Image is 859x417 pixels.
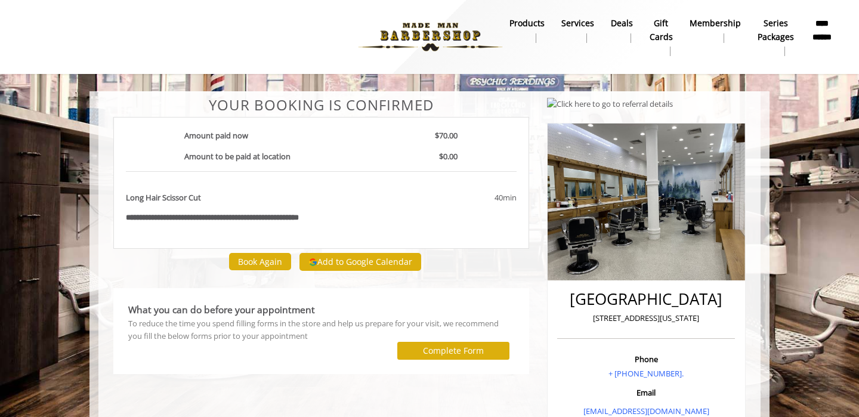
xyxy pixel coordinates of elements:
center: Your Booking is confirmed [113,97,529,113]
a: [EMAIL_ADDRESS][DOMAIN_NAME] [583,406,709,416]
button: Add to Google Calendar [299,253,421,271]
b: $70.00 [435,130,458,141]
a: + [PHONE_NUMBER]. [608,368,684,379]
a: Series packagesSeries packages [749,15,802,59]
img: Made Man Barbershop logo [348,4,512,70]
b: gift cards [650,17,673,44]
h2: [GEOGRAPHIC_DATA] [560,291,732,308]
b: $0.00 [439,151,458,162]
button: Book Again [229,253,291,270]
img: Click here to go to referral details [547,98,673,110]
b: Amount to be paid at location [184,151,291,162]
b: What you can do before your appointment [128,303,315,316]
button: Complete Form [397,342,509,359]
div: 40min [398,191,516,204]
a: ServicesServices [553,15,602,46]
b: Long Hair Scissor Cut [126,191,201,204]
b: Membership [690,17,741,30]
b: Series packages [758,17,794,44]
b: products [509,17,545,30]
a: DealsDeals [602,15,641,46]
b: Amount paid now [184,130,248,141]
b: Deals [611,17,633,30]
a: Gift cardsgift cards [641,15,681,59]
h3: Email [560,388,732,397]
div: To reduce the time you spend filling forms in the store and help us prepare for your visit, we re... [128,317,514,342]
p: [STREET_ADDRESS][US_STATE] [560,312,732,325]
b: Services [561,17,594,30]
h3: Phone [560,355,732,363]
label: Complete Form [423,346,484,356]
a: Productsproducts [501,15,553,46]
a: MembershipMembership [681,15,749,46]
